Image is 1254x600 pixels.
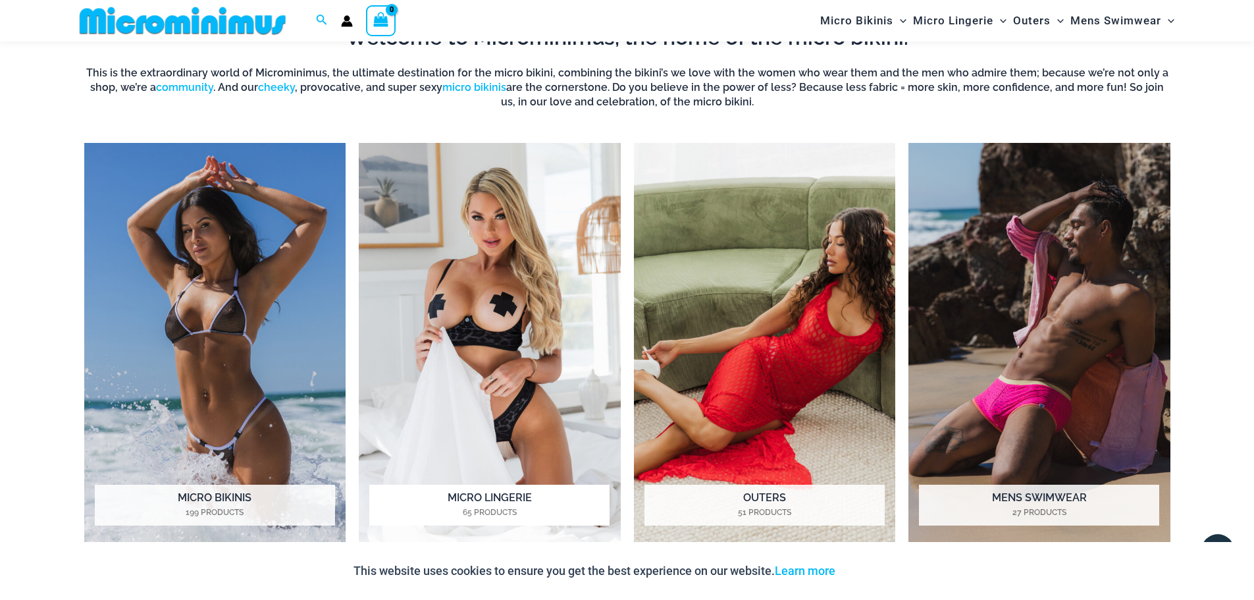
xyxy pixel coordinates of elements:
span: Menu Toggle [1051,4,1064,38]
img: MM SHOP LOGO FLAT [74,6,291,36]
img: Micro Bikinis [84,143,346,545]
h2: Outers [644,485,885,526]
a: cheeky [258,81,295,94]
nav: Site Navigation [815,2,1180,40]
span: Menu Toggle [1161,4,1174,38]
a: View Shopping Cart, empty [366,5,396,36]
h2: Mens Swimwear [919,485,1159,526]
button: Accept [845,555,901,587]
span: Menu Toggle [893,4,906,38]
span: Menu Toggle [993,4,1006,38]
a: Account icon link [341,15,353,27]
mark: 199 Products [95,506,335,518]
h2: Micro Lingerie [369,485,610,526]
img: Mens Swimwear [908,143,1170,545]
a: community [156,81,213,94]
p: This website uses cookies to ensure you get the best experience on our website. [353,561,835,581]
img: Micro Lingerie [359,143,621,545]
a: Micro LingerieMenu ToggleMenu Toggle [910,4,1010,38]
span: Micro Bikinis [820,4,893,38]
h6: This is the extraordinary world of Microminimus, the ultimate destination for the micro bikini, c... [84,66,1170,110]
a: Visit product category Micro Lingerie [359,143,621,545]
a: Visit product category Mens Swimwear [908,143,1170,545]
a: Micro BikinisMenu ToggleMenu Toggle [817,4,910,38]
a: micro bikinis [442,81,506,94]
a: Mens SwimwearMenu ToggleMenu Toggle [1067,4,1178,38]
a: Search icon link [316,13,328,29]
img: Outers [634,143,896,545]
span: Micro Lingerie [913,4,993,38]
span: Outers [1013,4,1051,38]
h2: Micro Bikinis [95,485,335,526]
mark: 51 Products [644,506,885,518]
a: Learn more [775,564,835,578]
span: Mens Swimwear [1070,4,1161,38]
a: Visit product category Micro Bikinis [84,143,346,545]
a: Visit product category Outers [634,143,896,545]
mark: 27 Products [919,506,1159,518]
a: OutersMenu ToggleMenu Toggle [1010,4,1067,38]
mark: 65 Products [369,506,610,518]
